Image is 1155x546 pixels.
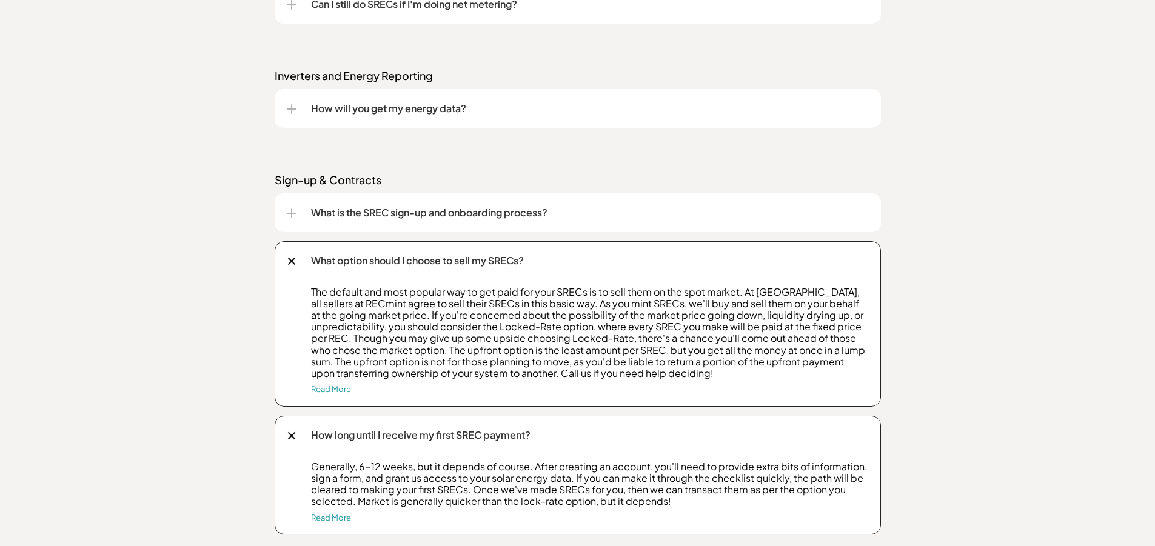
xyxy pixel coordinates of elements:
p: What is the SREC sign-up and onboarding process? [311,205,869,220]
p: Generally, 6-12 weeks, but it depends of course. After creating an account, you'll need to provid... [311,461,869,507]
p: The default and most popular way to get paid for your SRECs is to sell them on the spot market. A... [311,286,869,379]
p: How long until I receive my first SREC payment? [311,428,869,442]
p: What option should I choose to sell my SRECs? [311,253,869,268]
p: Inverters and Energy Reporting [275,68,881,83]
a: Read More [311,384,351,394]
a: Read More [311,513,351,522]
p: How will you get my energy data? [311,101,869,116]
p: Sign-up & Contracts [275,173,881,187]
